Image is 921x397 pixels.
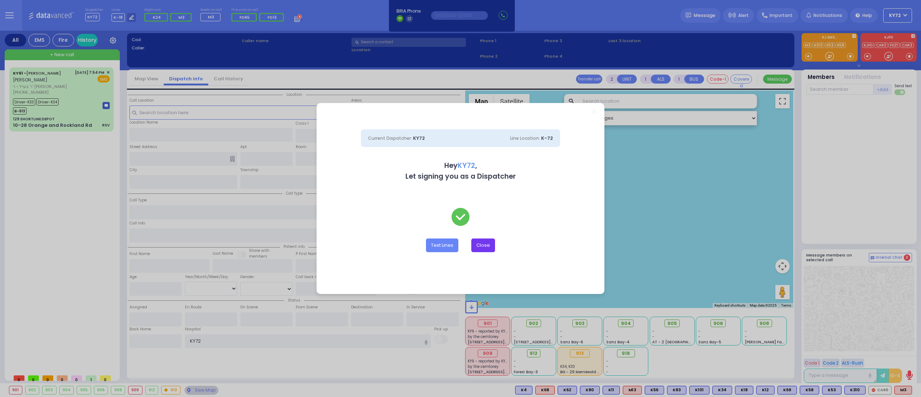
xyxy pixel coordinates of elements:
[405,171,516,181] b: Let signing you as a Dispatcher
[471,238,495,252] button: Close
[541,135,553,142] span: K-72
[368,135,412,141] span: Current Dispatcher:
[592,110,596,114] a: Close
[413,135,425,142] span: KY72
[452,208,469,226] img: check-green.svg
[444,161,477,170] b: Hey ,
[458,161,475,170] span: KY72
[510,135,540,141] span: Line Location:
[426,238,458,252] button: Test Lines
